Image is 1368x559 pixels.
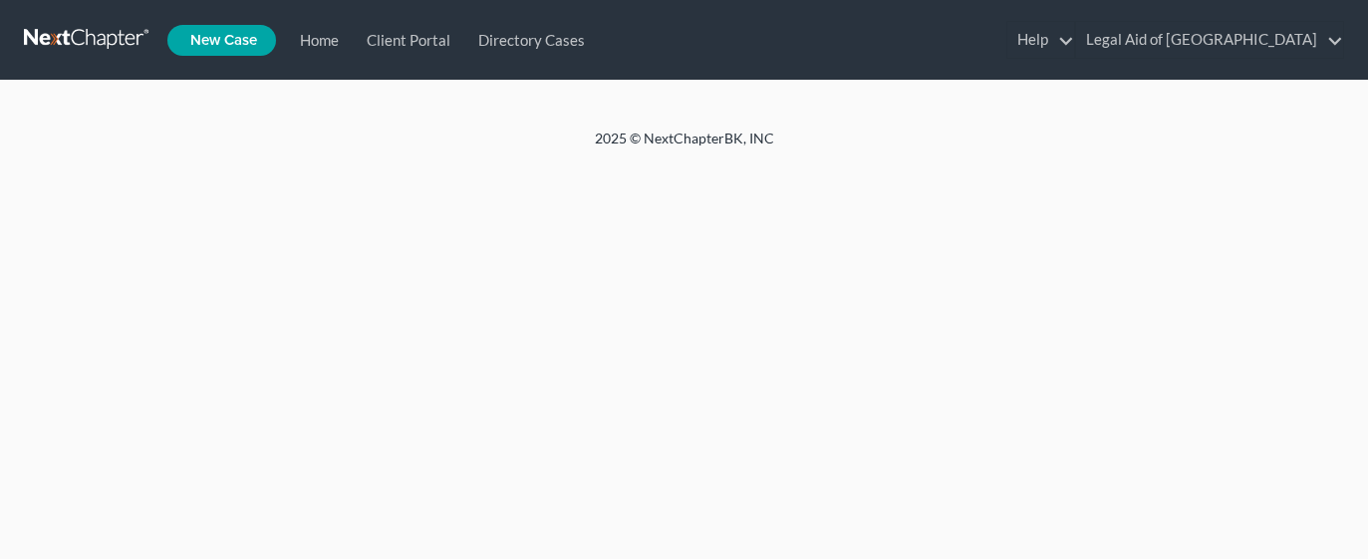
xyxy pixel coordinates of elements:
[349,22,460,58] a: Client Portal
[167,25,276,56] new-legal-case-button: New Case
[460,22,595,58] a: Directory Cases
[1007,22,1074,58] a: Help
[282,22,349,58] a: Home
[1076,22,1343,58] a: Legal Aid of [GEOGRAPHIC_DATA]
[117,129,1252,164] div: 2025 © NextChapterBK, INC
